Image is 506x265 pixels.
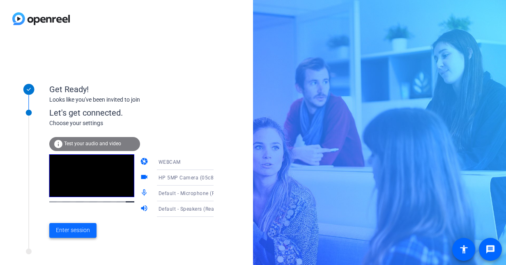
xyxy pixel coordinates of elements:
span: WEBCAM [159,159,181,165]
mat-icon: message [485,244,495,254]
span: Default - Microphone (Realtek(R) Audio) [159,190,254,196]
div: Get Ready! [49,83,214,95]
mat-icon: info [53,139,63,149]
mat-icon: accessibility [459,244,469,254]
button: Enter session [49,223,97,238]
div: Looks like you've been invited to join [49,95,214,104]
span: Test your audio and video [64,141,121,146]
mat-icon: camera [140,157,150,167]
mat-icon: videocam [140,173,150,183]
div: Choose your settings [49,119,230,128]
mat-icon: mic_none [140,188,150,198]
div: Let's get connected. [49,107,230,119]
span: HP 5MP Camera (05c8:082f) [159,174,228,181]
span: Default - Speakers (Realtek(R) Audio) [159,205,247,212]
span: Enter session [56,226,90,235]
mat-icon: volume_up [140,204,150,214]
